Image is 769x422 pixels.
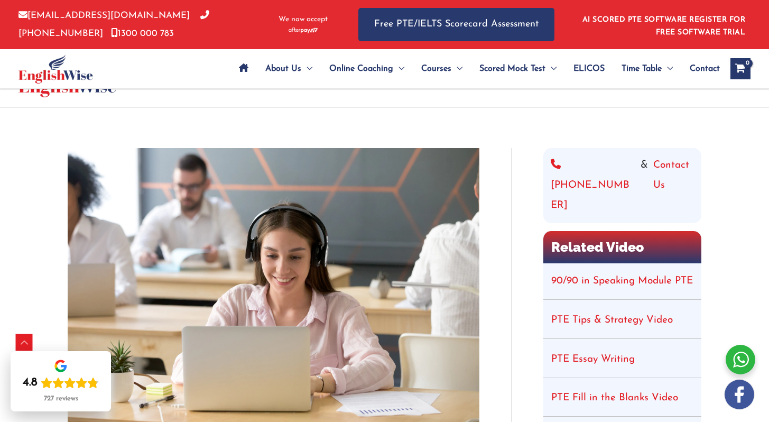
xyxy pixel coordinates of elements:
[551,155,635,216] a: [PHONE_NUMBER]
[690,50,720,87] span: Contact
[479,50,545,87] span: Scored Mock Test
[551,393,678,403] a: PTE Fill in the Blanks Video
[329,50,393,87] span: Online Coaching
[653,155,694,216] a: Contact Us
[279,14,328,25] span: We now accept
[576,7,751,42] aside: Header Widget 1
[358,8,554,41] a: Free PTE/IELTS Scorecard Assessment
[451,50,462,87] span: Menu Toggle
[44,395,78,403] div: 727 reviews
[471,50,565,87] a: Scored Mock TestMenu Toggle
[18,54,93,84] img: cropped-ew-logo
[18,11,190,20] a: [EMAIL_ADDRESS][DOMAIN_NAME]
[730,58,751,79] a: View Shopping Cart, empty
[413,50,471,87] a: CoursesMenu Toggle
[551,354,635,364] a: PTE Essay Writing
[421,50,451,87] span: Courses
[18,11,209,38] a: [PHONE_NUMBER]
[289,27,318,33] img: Afterpay-Logo
[582,16,746,36] a: AI SCORED PTE SOFTWARE REGISTER FOR FREE SOFTWARE TRIAL
[230,50,720,87] nav: Site Navigation: Main Menu
[613,50,681,87] a: Time TableMenu Toggle
[321,50,413,87] a: Online CoachingMenu Toggle
[662,50,673,87] span: Menu Toggle
[393,50,404,87] span: Menu Toggle
[23,375,38,390] div: 4.8
[265,50,301,87] span: About Us
[551,276,693,286] a: 90/90 in Speaking Module PTE
[681,50,720,87] a: Contact
[565,50,613,87] a: ELICOS
[551,155,694,216] div: &
[301,50,312,87] span: Menu Toggle
[543,231,701,263] h2: Related Video
[545,50,557,87] span: Menu Toggle
[725,380,754,409] img: white-facebook.png
[111,29,174,38] a: 1300 000 783
[573,50,605,87] span: ELICOS
[551,315,673,325] a: PTE Tips & Strategy Video
[622,50,662,87] span: Time Table
[23,375,99,390] div: Rating: 4.8 out of 5
[257,50,321,87] a: About UsMenu Toggle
